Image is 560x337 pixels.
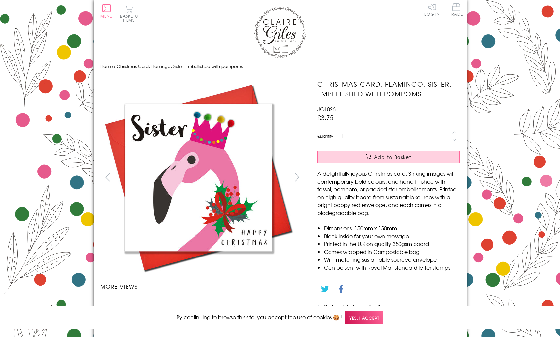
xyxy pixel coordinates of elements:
span: £3.75 [317,113,333,122]
span: Yes, I accept [345,311,383,324]
a: Home [100,63,113,69]
button: next [290,170,304,185]
li: Blank inside for your own message [324,232,460,240]
label: Quantity [317,133,333,139]
li: Carousel Page 1 (Current Slide) [100,297,151,311]
span: Menu [100,13,113,19]
a: Log In [424,3,440,16]
span: JOL026 [317,105,336,113]
button: Add to Basket [317,151,460,163]
li: Comes wrapped in Compostable bag [324,248,460,256]
li: Printed in the U.K on quality 350gsm board [324,240,460,248]
nav: breadcrumbs [100,60,460,73]
a: Trade [450,3,463,17]
span: Trade [450,3,463,16]
li: Can be sent with Royal Mail standard letter stamps [324,263,460,271]
li: Carousel Page 2 [151,297,202,311]
img: Christmas Card, Flamingo, Sister, Embellished with pompoms [304,80,501,276]
li: Dimensions: 150mm x 150mm [324,224,460,232]
span: 0 items [123,13,138,23]
span: Add to Basket [374,154,411,160]
ul: Carousel Pagination [100,297,305,311]
li: Carousel Page 3 [202,297,253,311]
button: Basket0 items [120,5,138,22]
button: prev [100,170,115,185]
img: Christmas Card, Flamingo, Sister, Embellished with pompoms [100,80,296,276]
button: Menu [100,4,113,18]
h3: More views [100,282,305,290]
img: Claire Giles Greetings Cards [254,7,306,58]
span: Christmas Card, Flamingo, Sister, Embellished with pompoms [117,63,243,69]
li: Carousel Page 4 [253,297,304,311]
li: With matching sustainable sourced envelope [324,256,460,263]
p: A delightfully joyous Christmas card. Striking images with contemporary bold colours, and hand fi... [317,169,460,217]
span: › [114,63,115,69]
h1: Christmas Card, Flamingo, Sister, Embellished with pompoms [317,80,460,98]
a: Go back to the collection [323,303,386,310]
